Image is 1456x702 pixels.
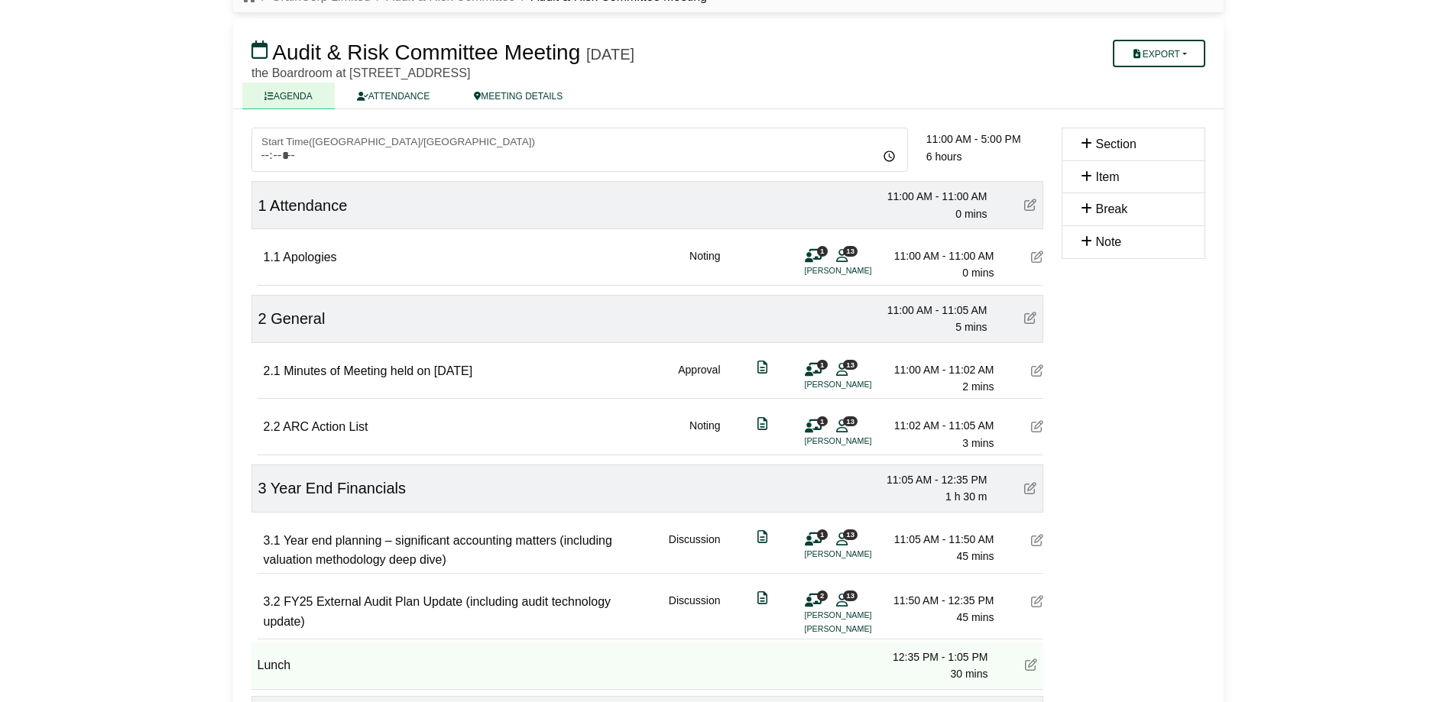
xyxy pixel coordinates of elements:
[805,378,919,391] li: [PERSON_NAME]
[264,595,280,608] span: 3.2
[258,310,267,327] span: 2
[669,531,721,570] div: Discussion
[805,609,919,622] li: [PERSON_NAME]
[264,595,611,628] span: FY25 External Audit Plan Update (including audit technology update)
[678,361,720,396] div: Approval
[887,361,994,378] div: 11:00 AM - 11:02 AM
[843,529,858,539] span: 13
[242,82,335,109] a: AGENDA
[264,534,612,567] span: Year end planning – significant accounting matters (including valuation methodology deep dive)
[271,310,325,327] span: General
[1095,170,1119,183] span: Item
[805,264,919,277] li: [PERSON_NAME]
[956,611,994,623] span: 45 mins
[258,480,267,497] span: 3
[817,529,828,539] span: 1
[284,364,472,377] span: Minutes of Meeting held on [DATE]
[817,360,828,370] span: 1
[270,197,347,214] span: Attendance
[1112,40,1205,67] button: Export
[805,548,919,561] li: [PERSON_NAME]
[962,380,994,393] span: 2 mins
[843,360,858,370] span: 13
[843,416,858,426] span: 13
[251,66,470,79] span: the Boardroom at [STREET_ADDRESS]
[962,437,994,449] span: 3 mins
[887,247,994,264] div: 11:00 AM - 11:00 AM
[880,302,987,319] div: 11:00 AM - 11:05 AM
[817,590,828,600] span: 2
[817,246,828,256] span: 1
[880,188,987,205] div: 11:00 AM - 11:00 AM
[264,364,280,377] span: 2.1
[689,247,720,282] div: Noting
[887,417,994,434] div: 11:02 AM - 11:05 AM
[926,131,1043,147] div: 11:00 AM - 5:00 PM
[271,480,406,497] span: Year End Financials
[955,208,987,220] span: 0 mins
[955,321,987,333] span: 5 mins
[881,649,988,665] div: 12:35 PM - 1:05 PM
[258,197,267,214] span: 1
[805,435,919,448] li: [PERSON_NAME]
[452,82,585,109] a: MEETING DETAILS
[1095,235,1121,248] span: Note
[586,45,634,63] div: [DATE]
[264,534,280,547] span: 3.1
[945,490,987,503] span: 1 h 30 m
[887,592,994,609] div: 11:50 AM - 12:35 PM
[334,82,451,109] a: ATTENDANCE
[264,251,280,264] span: 1.1
[926,150,962,163] span: 6 hours
[956,550,994,562] span: 45 mins
[843,590,858,600] span: 13
[264,420,280,433] span: 2.2
[258,658,291,671] span: Lunch
[950,668,987,680] span: 30 mins
[272,40,580,64] span: Audit & Risk Committee Meeting
[843,246,858,256] span: 13
[669,592,721,636] div: Discussion
[283,420,368,433] span: ARC Action List
[1095,137,1136,150] span: Section
[689,417,720,451] div: Noting
[887,531,994,548] div: 11:05 AM - 11:50 AM
[817,416,828,426] span: 1
[962,267,994,279] span: 0 mins
[1095,202,1127,215] span: Break
[805,623,919,636] li: [PERSON_NAME]
[880,471,987,488] div: 11:05 AM - 12:35 PM
[283,251,336,264] span: Apologies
